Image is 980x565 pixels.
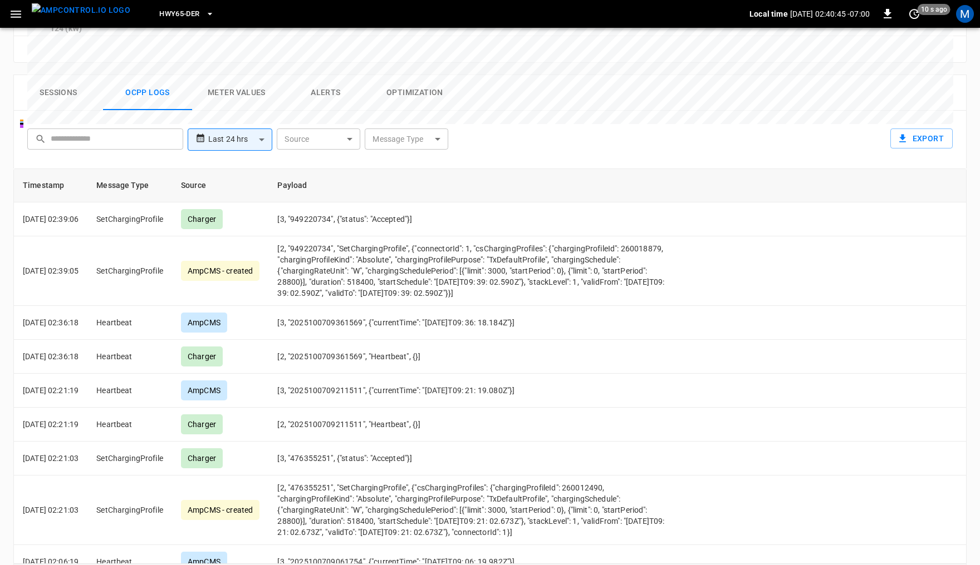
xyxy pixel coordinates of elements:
button: set refresh interval [905,5,923,23]
span: 10 s ago [918,4,950,15]
p: Local time [749,8,788,19]
p: [DATE] 02:40:45 -07:00 [790,8,870,19]
div: AmpCMS [181,380,227,400]
p: [DATE] 02:36:18 [23,351,79,362]
td: Heartbeat [87,340,172,374]
button: Sessions [14,75,103,111]
p: [DATE] 02:21:03 [23,453,79,464]
div: AmpCMS - created [181,500,259,520]
p: [DATE] 02:39:05 [23,265,79,276]
td: Heartbeat [87,374,172,408]
div: Last 24 hrs [208,129,272,150]
button: Ocpp logs [103,75,192,111]
p: [DATE] 02:21:19 [23,419,79,430]
button: Alerts [281,75,370,111]
div: Charger [181,346,223,366]
p: [DATE] 02:39:06 [23,214,79,225]
td: [3, "2025100709361569", {"currentTime": "[DATE]T09: 36: 18.184Z"}] [268,306,680,340]
th: Payload [268,169,680,202]
td: [2, "476355251", "SetChargingProfile", {"csChargingProfiles": {"chargingProfileId": 260012490, "c... [268,475,680,545]
td: SetChargingProfile [87,442,172,475]
td: [2, "2025100709361569", "Heartbeat", {}] [268,340,680,374]
button: HWY65-DER [155,3,218,25]
p: [DATE] 02:21:03 [23,504,79,516]
th: Source [172,169,268,202]
div: Charger [181,448,223,468]
th: Message Type [87,169,172,202]
p: [DATE] 02:21:19 [23,385,79,396]
td: [2, "2025100709211511", "Heartbeat", {}] [268,408,680,442]
td: SetChargingProfile [87,475,172,545]
td: Heartbeat [87,306,172,340]
div: AmpCMS [181,313,227,333]
button: Meter Values [192,75,281,111]
img: ampcontrol.io logo [32,3,130,17]
div: Charger [181,414,223,434]
span: HWY65-DER [159,8,199,21]
td: [3, "2025100709211511", {"currentTime": "[DATE]T09: 21: 19.080Z"}] [268,374,680,408]
div: profile-icon [956,5,974,23]
td: [3, "476355251", {"status": "Accepted"}] [268,442,680,475]
button: Optimization [370,75,459,111]
p: [DATE] 02:36:18 [23,317,79,328]
td: Heartbeat [87,408,172,442]
button: Export [890,128,953,149]
th: Timestamp [14,169,87,202]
